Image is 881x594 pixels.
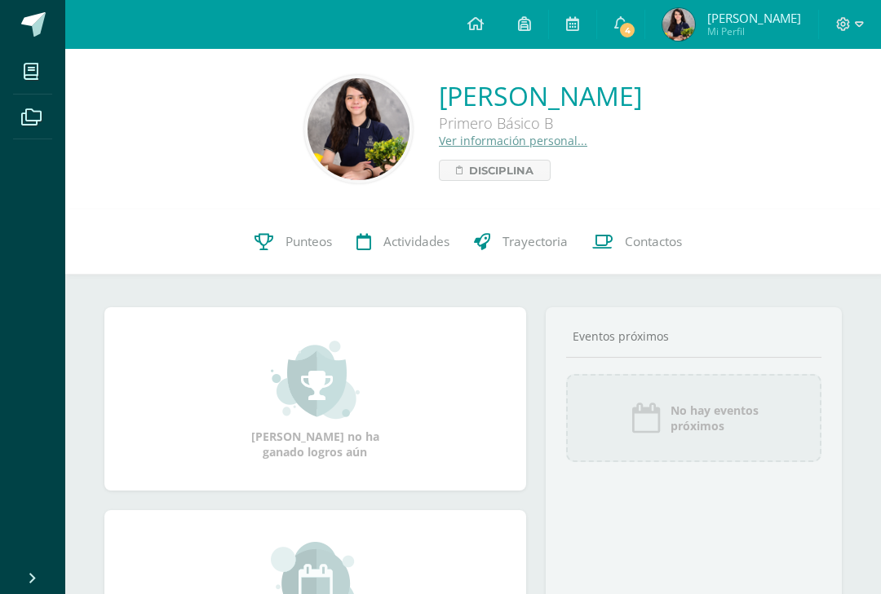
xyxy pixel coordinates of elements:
img: achievement_small.png [271,339,360,420]
span: Disciplina [469,161,533,180]
a: Contactos [580,209,694,275]
a: [PERSON_NAME] [439,78,642,113]
span: Punteos [286,233,332,250]
span: Actividades [383,233,449,250]
a: Disciplina [439,160,551,181]
img: event_icon.png [630,402,662,434]
img: dd80deb0c9206a5c08ce62f587cbfdf6.png [662,8,695,41]
span: Contactos [625,233,682,250]
span: [PERSON_NAME] [707,10,801,26]
div: [PERSON_NAME] no ha ganado logros aún [233,339,396,460]
a: Punteos [242,209,344,275]
a: Actividades [344,209,462,275]
a: Ver información personal... [439,133,587,148]
div: Primero Básico B [439,113,642,133]
span: Trayectoria [502,233,568,250]
span: Mi Perfil [707,24,801,38]
span: 4 [618,21,636,39]
img: 51296ce520e9253e760c579251879c69.png [308,78,410,180]
span: No hay eventos próximos [671,403,759,433]
a: Trayectoria [462,209,580,275]
div: Eventos próximos [566,328,821,344]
